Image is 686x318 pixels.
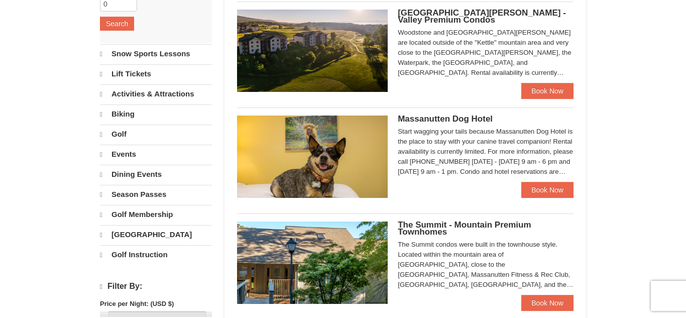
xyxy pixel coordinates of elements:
[100,145,212,164] a: Events
[100,165,212,184] a: Dining Events
[521,182,574,198] a: Book Now
[100,225,212,244] a: [GEOGRAPHIC_DATA]
[100,300,174,307] strong: Price per Night: (USD $)
[398,127,574,177] div: Start wagging your tails because Massanutten Dog Hotel is the place to stay with your canine trav...
[521,295,574,311] a: Book Now
[100,245,212,264] a: Golf Instruction
[100,64,212,83] a: Lift Tickets
[237,10,388,92] img: 19219041-4-ec11c166.jpg
[398,240,574,290] div: The Summit condos were built in the townhouse style. Located within the mountain area of [GEOGRAP...
[100,282,212,291] h4: Filter By:
[398,114,493,124] span: Massanutten Dog Hotel
[100,125,212,144] a: Golf
[100,84,212,103] a: Activities & Attractions
[398,28,574,78] div: Woodstone and [GEOGRAPHIC_DATA][PERSON_NAME] are located outside of the "Kettle" mountain area an...
[237,116,388,198] img: 27428181-5-81c892a3.jpg
[237,222,388,304] img: 19219034-1-0eee7e00.jpg
[100,104,212,124] a: Biking
[398,220,531,237] span: The Summit - Mountain Premium Townhomes
[100,17,134,31] button: Search
[100,185,212,204] a: Season Passes
[398,8,566,25] span: [GEOGRAPHIC_DATA][PERSON_NAME] - Valley Premium Condos
[100,44,212,63] a: Snow Sports Lessons
[521,83,574,99] a: Book Now
[100,205,212,224] a: Golf Membership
